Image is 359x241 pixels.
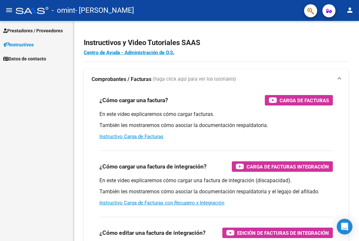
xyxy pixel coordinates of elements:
[237,229,329,237] span: Edición de Facturas de integración
[99,188,333,195] p: También les mostraremos cómo asociar la documentación respaldatoria y el legajo del afiliado.
[99,111,333,118] p: En este video explicaremos cómo cargar facturas.
[153,76,236,83] span: (haga click aquí para ver los tutoriales)
[222,228,333,238] button: Edición de Facturas de integración
[99,134,163,139] a: Instructivo Carga de Facturas
[84,69,349,90] mat-expansion-panel-header: Comprobantes / Facturas (haga click aquí para ver los tutoriales)
[84,50,174,56] a: Centro de Ayuda - Administración de O.S.
[99,177,333,184] p: En este video explicaremos cómo cargar una factura de integración (discapacidad).
[99,200,224,206] a: Instructivo Carga de Facturas con Recupero x Integración
[3,55,46,62] span: Datos de contacto
[3,41,34,48] span: Instructivos
[52,3,75,18] span: - omint
[99,228,206,237] h3: ¿Cómo editar una factura de integración?
[99,162,207,171] h3: ¿Cómo cargar una factura de integración?
[75,3,134,18] span: - [PERSON_NAME]
[99,96,168,105] h3: ¿Cómo cargar una factura?
[232,161,333,172] button: Carga de Facturas Integración
[337,219,352,234] div: Open Intercom Messenger
[5,6,13,14] mat-icon: menu
[346,6,354,14] mat-icon: person
[247,163,329,171] span: Carga de Facturas Integración
[3,27,63,34] span: Prestadores / Proveedores
[280,96,329,104] span: Carga de Facturas
[99,122,333,129] p: También les mostraremos cómo asociar la documentación respaldatoria.
[92,76,151,83] strong: Comprobantes / Facturas
[84,37,349,49] h2: Instructivos y Video Tutoriales SAAS
[265,95,333,105] button: Carga de Facturas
